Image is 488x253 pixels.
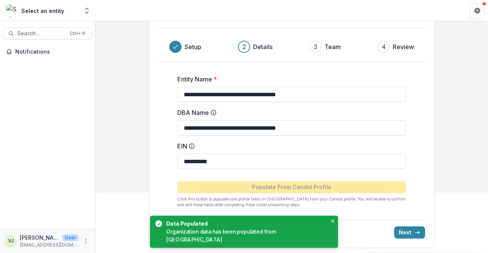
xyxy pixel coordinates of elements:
h3: Setup [185,42,201,51]
p: [EMAIL_ADDRESS][DOMAIN_NAME] [20,242,78,248]
label: Entity Name [177,75,401,84]
div: Veloris Juneman [8,239,14,243]
div: Data Populated [166,220,325,228]
div: 2 [242,42,246,51]
span: Search... [17,30,65,37]
div: Select an entity [21,7,64,15]
button: More [81,237,90,246]
div: 3 [314,42,317,51]
h3: Review [393,42,414,51]
img: Select an entity [6,5,18,17]
p: [PERSON_NAME] [20,234,59,242]
p: Click this button to populate core profile fields in [GEOGRAPHIC_DATA] from your Candid profile. ... [177,196,406,208]
button: Notifications [3,46,92,58]
label: DBA Name [177,108,401,117]
div: Organization data has been populated from [GEOGRAPHIC_DATA] [166,228,327,243]
span: Notifications [15,49,89,55]
button: Search... [3,27,92,40]
button: Get Help [470,3,485,18]
button: Next [394,226,425,239]
h3: Details [253,42,273,51]
label: EIN [177,142,401,151]
h3: Team [324,42,341,51]
button: Close [329,217,337,225]
button: Populate From Candid Profile [177,181,406,193]
div: Progress [169,41,414,53]
p: User [63,234,78,241]
div: 4 [382,42,386,51]
button: Open entity switcher [82,3,92,18]
div: Ctrl + K [68,29,87,38]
